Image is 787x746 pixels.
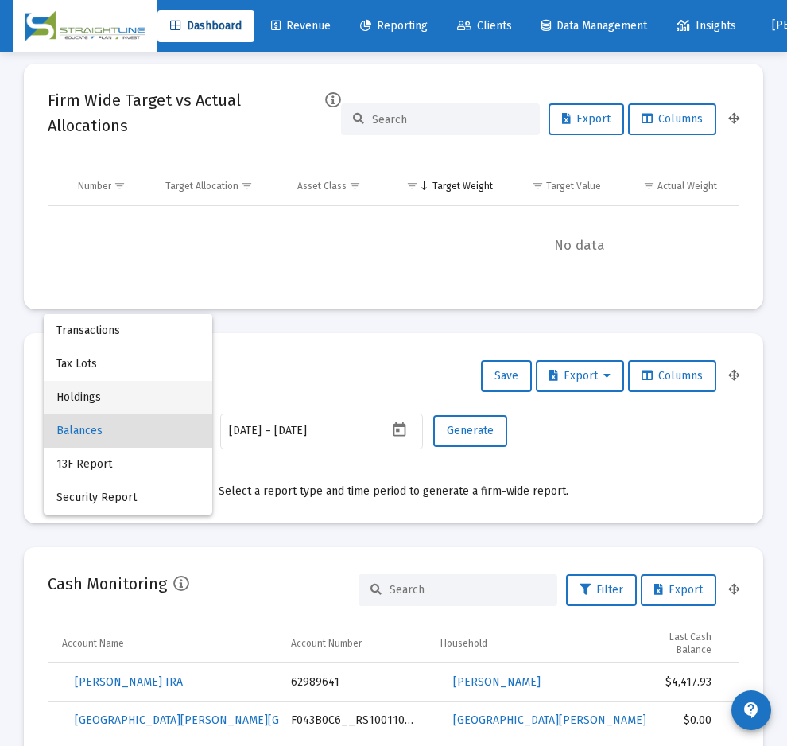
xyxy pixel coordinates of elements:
span: Holdings [56,381,200,414]
span: Security Report [56,481,200,515]
span: Transactions [56,314,200,348]
span: Balances [56,414,200,448]
span: 13F Report [56,448,200,481]
span: Tax Lots [56,348,200,381]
